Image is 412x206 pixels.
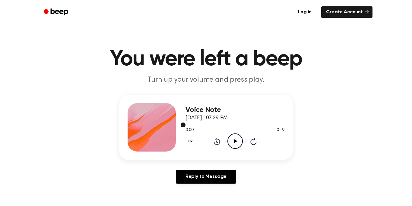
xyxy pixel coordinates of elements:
a: Beep [40,6,74,18]
span: 0:00 [185,127,193,133]
h1: You were left a beep [52,48,360,70]
span: 0:19 [277,127,284,133]
a: Log in [292,5,318,19]
p: Turn up your volume and press play. [90,75,322,85]
a: Create Account [321,6,372,18]
button: 1.0x [185,136,195,146]
span: [DATE] · 07:29 PM [185,115,228,121]
h3: Voice Note [185,106,284,114]
a: Reply to Message [176,170,236,184]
